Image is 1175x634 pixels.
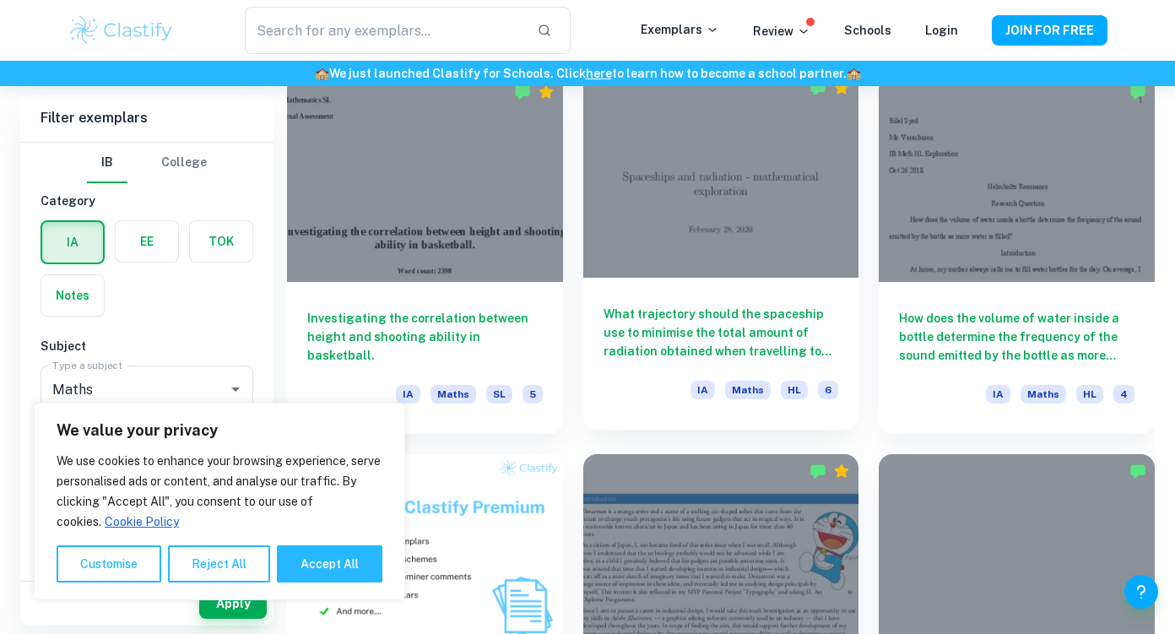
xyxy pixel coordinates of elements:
[68,14,175,47] img: Clastify logo
[818,381,838,399] span: 6
[833,463,850,480] div: Premium
[523,385,543,404] span: 5
[925,24,958,37] a: Login
[1021,385,1066,404] span: Maths
[57,420,382,441] p: We value your privacy
[879,75,1155,434] a: How does the volume of water inside a bottle determine the frequency of the sound emitted by the ...
[199,588,267,619] button: Apply
[87,143,127,183] button: IB
[1124,575,1158,609] button: Help and Feedback
[87,143,207,183] div: Filter type choice
[844,24,891,37] a: Schools
[42,222,103,263] button: IA
[690,381,715,399] span: IA
[810,463,826,480] img: Marked
[41,337,253,355] h6: Subject
[583,75,859,434] a: What trajectory should the spaceship use to minimise the total amount of radiation obtained when ...
[245,7,523,54] input: Search for any exemplars...
[604,305,839,360] h6: What trajectory should the spaceship use to minimise the total amount of radiation obtained when ...
[725,381,771,399] span: Maths
[3,64,1172,83] h6: We just launched Clastify for Schools. Click to learn how to become a school partner.
[753,22,810,41] p: Review
[586,67,612,80] a: here
[986,385,1010,404] span: IA
[224,377,247,401] button: Open
[161,143,207,183] button: College
[833,79,850,96] div: Premium
[104,514,180,529] a: Cookie Policy
[1113,385,1134,404] span: 4
[57,545,161,583] button: Customise
[538,84,555,100] div: Premium
[396,385,420,404] span: IA
[277,545,382,583] button: Accept All
[41,192,253,210] h6: Category
[514,84,531,100] img: Marked
[899,309,1134,365] h6: How does the volume of water inside a bottle determine the frequency of the sound emitted by the ...
[57,451,382,532] p: We use cookies to enhance your browsing experience, serve personalised ads or content, and analys...
[810,79,826,96] img: Marked
[430,385,476,404] span: Maths
[52,358,122,372] label: Type a subject
[20,95,273,142] h6: Filter exemplars
[287,75,563,434] a: Investigating the correlation between height and shooting ability in basketball.IAMathsSL5
[1129,463,1146,480] img: Marked
[116,221,178,262] button: EE
[315,67,329,80] span: 🏫
[486,385,512,404] span: SL
[641,20,719,39] p: Exemplars
[847,67,861,80] span: 🏫
[34,403,405,600] div: We value your privacy
[1076,385,1103,404] span: HL
[1129,84,1146,100] img: Marked
[41,275,104,316] button: Notes
[992,15,1107,46] button: JOIN FOR FREE
[307,309,543,365] h6: Investigating the correlation between height and shooting ability in basketball.
[781,381,808,399] span: HL
[190,221,252,262] button: TOK
[168,545,270,583] button: Reject All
